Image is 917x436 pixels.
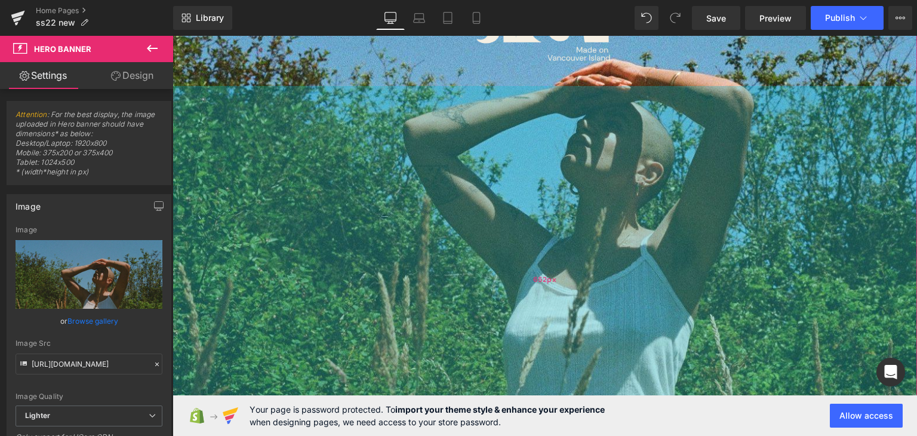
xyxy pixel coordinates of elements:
span: Library [196,13,224,23]
span: : For the best display, the image uploaded in Hero banner should have dimensions* as below: Deskt... [16,110,162,185]
div: or [16,315,162,327]
div: Open Intercom Messenger [876,358,905,386]
button: Publish [811,6,884,30]
span: Preview [759,12,792,24]
button: More [888,6,912,30]
span: Save [706,12,726,24]
a: Desktop [376,6,405,30]
b: Lighter [25,411,50,420]
div: Image Quality [16,392,162,401]
button: Redo [663,6,687,30]
button: Undo [635,6,658,30]
input: Link [16,354,162,374]
div: Image [16,195,41,211]
a: Tablet [433,6,462,30]
span: ss22 new [36,18,75,27]
span: Your page is password protected. To when designing pages, we need access to your store password. [250,403,605,428]
a: Attention [16,110,47,119]
a: Design [89,62,176,89]
strong: import your theme style & enhance your experience [395,404,605,414]
a: Preview [745,6,806,30]
span: Publish [825,13,855,23]
a: Laptop [405,6,433,30]
span: Hero Banner [34,44,91,54]
button: Allow access [830,404,903,428]
a: Mobile [462,6,491,30]
a: Home Pages [36,6,173,16]
span: 652px [361,238,384,251]
div: Image [16,226,162,234]
div: Image Src [16,339,162,348]
a: New Library [173,6,232,30]
a: Browse gallery [67,311,118,331]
